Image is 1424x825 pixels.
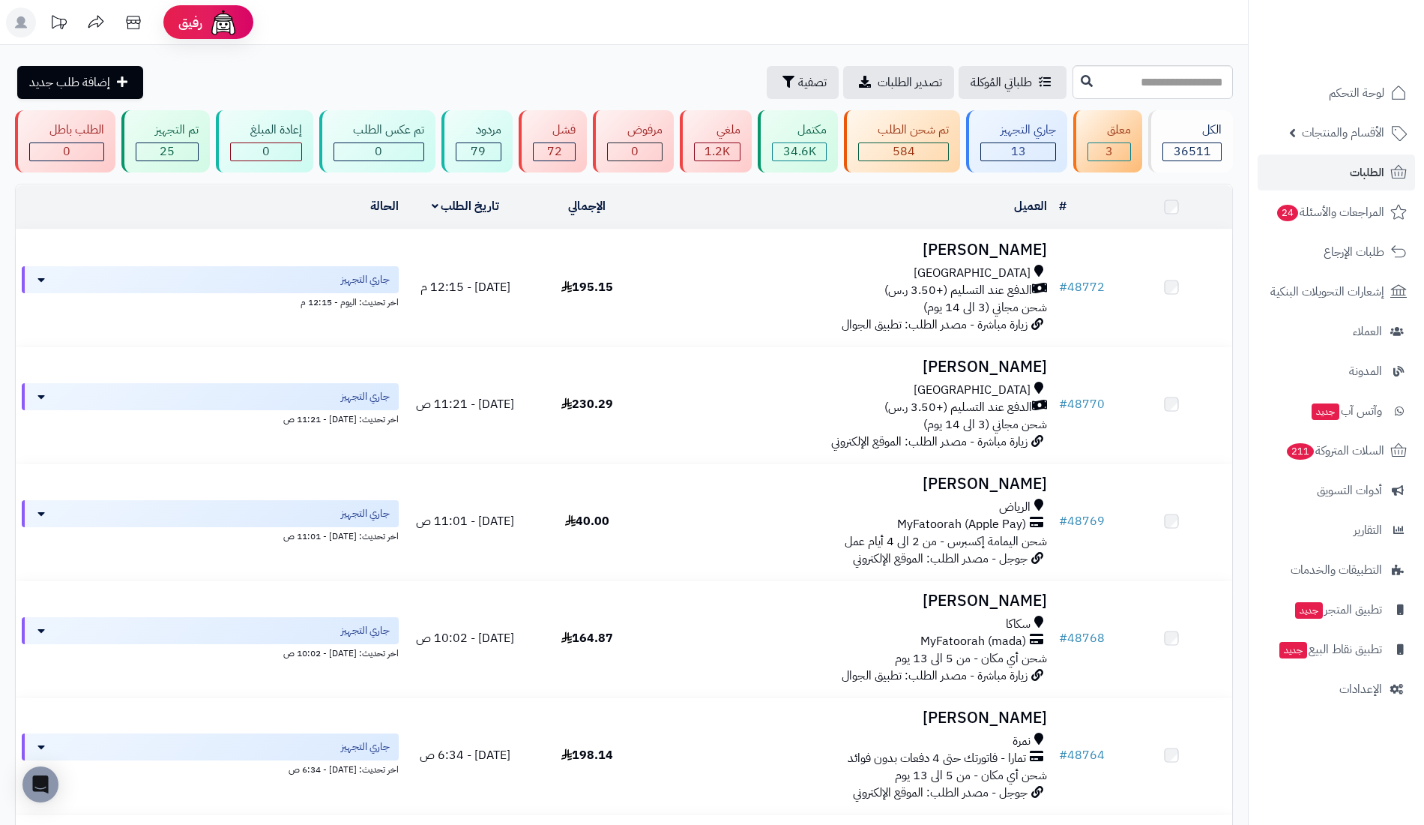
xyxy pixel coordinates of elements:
[694,121,741,139] div: ملغي
[1302,122,1384,143] span: الأقسام والمنتجات
[923,415,1047,433] span: شحن مجاني (3 الى 14 يوم)
[843,66,954,99] a: تصدير الطلبات
[1350,162,1384,183] span: الطلبات
[1294,599,1382,620] span: تطبيق المتجر
[1258,154,1415,190] a: الطلبات
[22,410,399,426] div: اخر تحديث: [DATE] - 11:21 ص
[1310,400,1382,421] span: وآتس آب
[884,399,1032,416] span: الدفع عند التسليم (+3.50 ر.س)
[1258,234,1415,270] a: طلبات الإرجاع
[783,142,816,160] span: 34.6K
[853,550,1028,568] span: جوجل - مصدر الطلب: الموقع الإلكتروني
[1258,393,1415,429] a: وآتس آبجديد
[914,265,1031,282] span: [GEOGRAPHIC_DATA]
[22,527,399,543] div: اخر تحديث: [DATE] - 11:01 ص
[1174,142,1211,160] span: 36511
[1258,194,1415,230] a: المراجعات والأسئلة24
[416,629,514,647] span: [DATE] - 10:02 ص
[230,121,302,139] div: إعادة المبلغ
[341,389,390,404] span: جاري التجهيز
[878,73,942,91] span: تصدير الطلبات
[1324,241,1384,262] span: طلبات الإرجاع
[22,760,399,776] div: اخر تحديث: [DATE] - 6:34 ص
[1059,197,1067,215] a: #
[1322,21,1410,52] img: logo-2.png
[981,143,1055,160] div: 13
[1258,552,1415,588] a: التطبيقات والخدمات
[959,66,1067,99] a: طلباتي المُوكلة
[842,667,1028,685] span: زيارة مباشرة - مصدر الطلب: تطبيق الجوال
[1279,642,1307,658] span: جديد
[1276,202,1384,223] span: المراجعات والأسئلة
[859,143,949,160] div: 584
[456,121,501,139] div: مردود
[1258,631,1415,667] a: تطبيق نقاط البيعجديد
[1258,353,1415,389] a: المدونة
[341,739,390,754] span: جاري التجهيز
[1088,143,1131,160] div: 3
[375,142,382,160] span: 0
[1059,278,1067,296] span: #
[897,516,1026,533] span: MyFatoorah (Apple Pay)
[136,143,199,160] div: 25
[1258,671,1415,707] a: الإعدادات
[858,121,950,139] div: تم شحن الطلب
[471,142,486,160] span: 79
[416,395,514,413] span: [DATE] - 11:21 ص
[561,629,613,647] span: 164.87
[22,766,58,802] div: Open Intercom Messenger
[848,750,1026,767] span: تمارا - فاتورتك حتى 4 دفعات بدون فوائد
[654,358,1046,376] h3: [PERSON_NAME]
[547,142,562,160] span: 72
[654,475,1046,493] h3: [PERSON_NAME]
[420,278,510,296] span: [DATE] - 12:15 م
[1013,733,1031,750] span: نمرة
[334,121,425,139] div: تم عكس الطلب
[341,506,390,521] span: جاري التجهيز
[1059,278,1105,296] a: #48772
[262,142,270,160] span: 0
[923,298,1047,316] span: شحن مجاني (3 الى 14 يوم)
[231,143,301,160] div: 0
[1285,442,1315,460] span: 211
[1278,639,1382,660] span: تطبيق نقاط البيع
[654,592,1046,610] h3: [PERSON_NAME]
[895,766,1047,784] span: شحن أي مكان - من 5 الى 13 يوم
[22,293,399,309] div: اخر تحديث: اليوم - 12:15 م
[568,197,606,215] a: الإجمالي
[1329,82,1384,103] span: لوحة التحكم
[29,73,110,91] span: إضافة طلب جديد
[893,142,915,160] span: 584
[334,143,424,160] div: 0
[772,121,827,139] div: مكتمل
[841,110,964,172] a: تم شحن الطلب 584
[1258,274,1415,310] a: إشعارات التحويلات البنكية
[12,110,118,172] a: الطلب باطل 0
[420,746,510,764] span: [DATE] - 6:34 ص
[208,7,238,37] img: ai-face.png
[705,142,730,160] span: 1.2K
[1059,746,1105,764] a: #48764
[1162,121,1222,139] div: الكل
[767,66,839,99] button: تصفية
[1258,313,1415,349] a: العملاء
[341,623,390,638] span: جاري التجهيز
[654,241,1046,259] h3: [PERSON_NAME]
[1014,197,1047,215] a: العميل
[590,110,677,172] a: مرفوض 0
[1291,559,1382,580] span: التطبيقات والخدمات
[438,110,516,172] a: مردود 79
[561,278,613,296] span: 195.15
[1059,629,1067,647] span: #
[63,142,70,160] span: 0
[432,197,500,215] a: تاريخ الطلب
[798,73,827,91] span: تصفية
[341,272,390,287] span: جاري التجهيز
[1258,472,1415,508] a: أدوات التسويق
[980,121,1056,139] div: جاري التجهيز
[1145,110,1236,172] a: الكل36511
[831,433,1028,451] span: زيارة مباشرة - مصدر الطلب: الموقع الإلكتروني
[1059,512,1067,530] span: #
[608,143,662,160] div: 0
[136,121,199,139] div: تم التجهيز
